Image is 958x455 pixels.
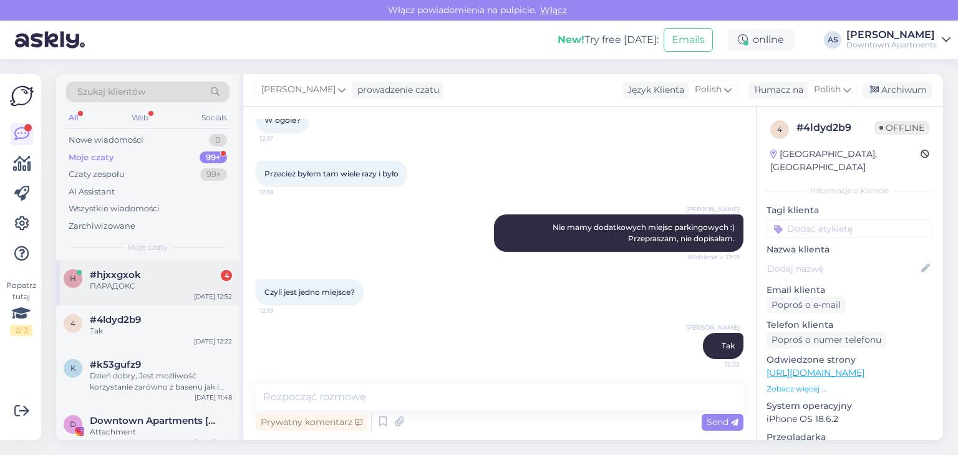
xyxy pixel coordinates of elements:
[767,332,886,348] div: Poproś o numer telefonu
[90,426,232,438] div: Attachment
[69,134,143,146] div: Nowe wiadomości
[69,186,115,198] div: AI Assistant
[767,367,864,378] a: [URL][DOMAIN_NAME]
[90,280,232,292] div: ПАРАДОКС
[767,383,933,395] p: Zobacz więcej ...
[693,360,740,369] span: 12:22
[90,314,141,325] span: #4ldyd2b9
[695,83,722,97] span: Polish
[352,84,439,97] div: prowadzenie czatu
[194,337,232,346] div: [DATE] 12:22
[256,414,367,431] div: Prywatny komentarz
[686,323,740,332] span: [PERSON_NAME]
[767,185,933,196] div: Informacje o kliencie
[264,169,399,178] span: Przecież byłem tam wiele razy i było
[846,30,937,40] div: [PERSON_NAME]
[10,84,34,108] img: Askly Logo
[553,223,737,243] span: Nie mamy dodatkowych miejsc parkingowych :) Przepraszam, nie dopisałam.
[846,30,951,50] a: [PERSON_NAME]Downtown Apartments
[70,274,76,283] span: h
[90,415,220,426] span: Downtown Apartments Kraków
[536,4,571,16] span: Włącz
[194,292,232,301] div: [DATE] 12:52
[814,83,841,97] span: Polish
[77,85,145,98] span: Szukaj klientów
[707,416,738,428] span: Send
[10,325,32,336] div: 2 / 3
[70,419,76,429] span: D
[767,284,933,297] p: Email klienta
[90,325,232,337] div: Tak
[90,359,141,370] span: #k53gufz9
[874,121,929,135] span: Offline
[259,188,306,197] span: 12:18
[846,40,937,50] div: Downtown Apartments
[767,262,919,275] input: Dodaj nazwę
[129,110,151,126] div: Web
[622,84,684,97] div: Język Klienta
[767,400,933,413] p: System operacyjny
[767,219,933,238] input: Dodać etykietę
[777,125,782,134] span: 4
[770,148,921,174] div: [GEOGRAPHIC_DATA], [GEOGRAPHIC_DATA]
[70,363,76,373] span: k
[796,120,874,135] div: # 4ldyd2b9
[128,242,168,253] span: Moje czaty
[200,151,227,164] div: 99+
[69,203,160,215] div: Wszystkie wiadomości
[664,28,713,52] button: Emails
[686,204,740,214] span: [PERSON_NAME]
[687,252,740,262] span: Widziane ✓ 12:19
[70,318,75,328] span: 4
[69,168,125,181] div: Czaty zespołu
[259,134,306,143] span: 12:17
[69,220,135,232] div: Zarchiwizowane
[195,393,232,402] div: [DATE] 11:48
[748,84,803,97] div: Tłumacz na
[728,29,794,51] div: online
[767,204,933,217] p: Tagi klienta
[200,168,227,181] div: 99+
[221,270,232,281] div: 4
[90,269,141,280] span: #hjxxgxok
[558,32,659,47] div: Try free [DATE]:
[264,287,355,297] span: Czyli jest jedno miejsce?
[195,438,232,447] div: [DATE] 11:45
[66,110,80,126] div: All
[767,431,933,444] p: Przeglądarka
[10,280,32,336] div: Popatrz tutaj
[90,370,232,393] div: Dzień dobry, Jest możliwość korzystanie zarówno z basenu jak i SPA, lecz jest to dodatkowo płatne...
[767,318,933,332] p: Telefon klienta
[767,353,933,366] p: Odwiedzone strony
[863,82,932,98] div: Archiwum
[767,297,846,314] div: Poproś o e-mail
[69,151,114,164] div: Moje czaty
[209,134,227,146] div: 0
[767,243,933,256] p: Nazwa klienta
[722,341,735,350] span: Tak
[259,306,306,315] span: 12:19
[261,83,336,97] span: [PERSON_NAME]
[199,110,230,126] div: Socials
[767,413,933,426] p: iPhone OS 18.6.2
[558,34,584,45] b: New!
[824,31,841,49] div: AS
[264,115,301,125] span: W ogóle?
